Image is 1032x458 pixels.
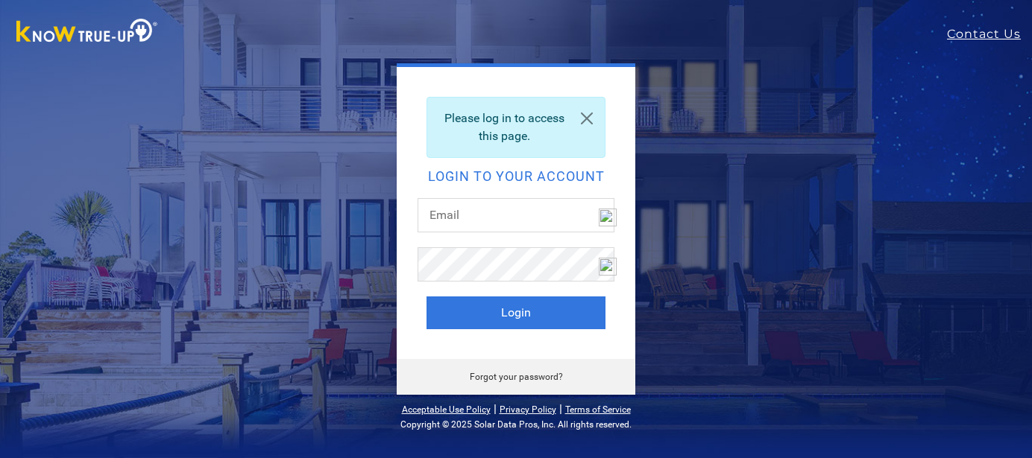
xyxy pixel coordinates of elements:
img: npw-badge-icon-locked.svg [599,258,617,276]
a: Acceptable Use Policy [402,404,491,415]
span: | [494,401,497,416]
h2: Login to your account [427,170,605,183]
div: Please log in to access this page. [427,97,605,158]
img: npw-badge-icon-locked.svg [599,209,617,226]
a: Privacy Policy [500,404,556,415]
img: Know True-Up [9,16,166,49]
span: | [559,401,562,416]
a: Forgot your password? [470,372,563,382]
a: Close [569,98,605,139]
input: Email [418,198,614,232]
a: Contact Us [947,25,1032,43]
button: Login [427,296,605,329]
a: Terms of Service [565,404,631,415]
